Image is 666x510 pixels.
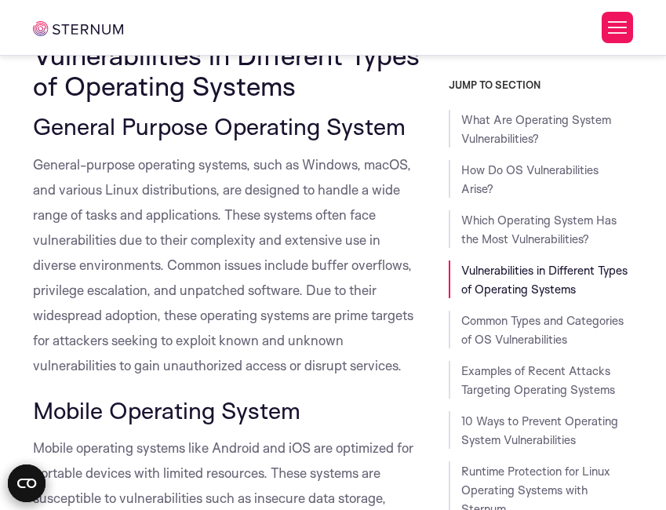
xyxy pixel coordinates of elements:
[33,111,406,140] span: General Purpose Operating System
[33,38,420,101] span: Vulnerabilities in Different Types of Operating Systems
[461,363,615,397] a: Examples of Recent Attacks Targeting Operating Systems
[461,263,628,297] a: Vulnerabilities in Different Types of Operating Systems
[33,395,300,424] span: Mobile Operating System
[33,21,123,36] img: sternum iot
[8,464,45,502] button: Open CMP widget
[461,413,618,447] a: 10 Ways to Prevent Operating System Vulnerabilities
[461,213,617,246] a: Which Operating System Has the Most Vulnerabilities?
[461,162,599,196] a: How Do OS Vulnerabilities Arise?
[602,12,633,43] button: Toggle Menu
[33,156,413,373] span: General-purpose operating systems, such as Windows, macOS, and various Linux distributions, are d...
[461,112,611,146] a: What Are Operating System Vulnerabilities?
[449,78,633,91] h3: JUMP TO SECTION
[461,313,624,347] a: Common Types and Categories of OS Vulnerabilities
